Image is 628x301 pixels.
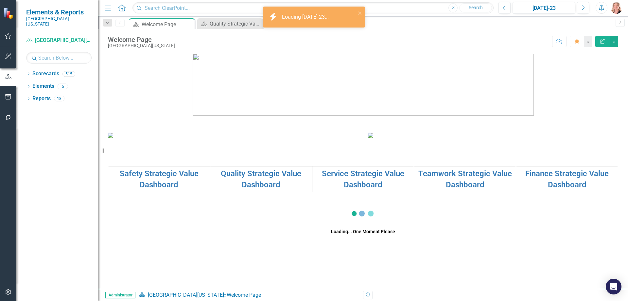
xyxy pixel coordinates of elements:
[108,36,175,43] div: Welcome Page
[54,96,64,102] div: 18
[32,83,54,90] a: Elements
[227,292,261,298] div: Welcome Page
[142,20,193,28] div: Welcome Page
[469,5,483,10] span: Search
[139,292,358,299] div: »
[26,8,92,16] span: Elements & Reports
[199,20,261,28] a: Quality Strategic Value Dashboard
[525,169,609,189] a: Finance Strategic Value Dashboard
[611,2,622,14] img: Tiffany LaCoste
[282,13,330,21] div: Loading [DATE]-23...
[221,169,301,189] a: Quality Strategic Value Dashboard
[26,37,92,44] a: [GEOGRAPHIC_DATA][US_STATE]
[210,20,261,28] div: Quality Strategic Value Dashboard
[58,84,68,89] div: 5
[32,70,59,78] a: Scorecards
[193,54,534,116] img: download%20somc%20logo%20v2.png
[459,3,492,12] button: Search
[108,133,113,138] img: download%20somc%20mission%20vision.png
[26,16,92,27] small: [GEOGRAPHIC_DATA][US_STATE]
[148,292,224,298] a: [GEOGRAPHIC_DATA][US_STATE]
[132,2,494,14] input: Search ClearPoint...
[120,169,199,189] a: Safety Strategic Value Dashboard
[3,7,15,19] img: ClearPoint Strategy
[368,133,373,138] img: download%20somc%20strategic%20values%20v2.png
[26,52,92,64] input: Search Below...
[62,71,75,77] div: 515
[418,169,512,189] a: Teamwork Strategic Value Dashboard
[108,43,175,48] div: [GEOGRAPHIC_DATA][US_STATE]
[606,279,621,294] div: Open Intercom Messenger
[331,228,395,235] div: Loading... One Moment Please
[358,9,362,17] button: close
[32,95,51,103] a: Reports
[322,169,404,189] a: Service Strategic Value Dashboard
[105,292,135,298] span: Administrator
[515,4,573,12] div: [DATE]-23
[513,2,575,14] button: [DATE]-23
